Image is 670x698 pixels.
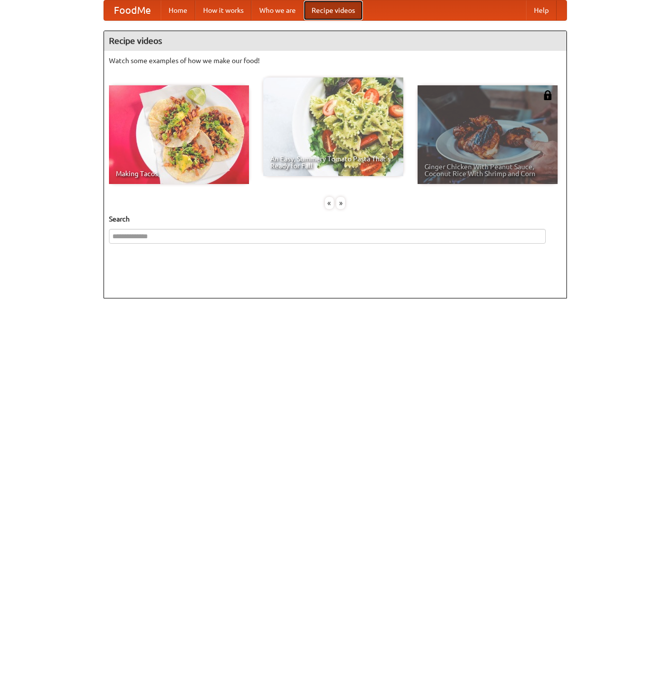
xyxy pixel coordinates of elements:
a: Making Tacos [109,85,249,184]
a: Recipe videos [304,0,363,20]
a: Help [526,0,557,20]
a: Who we are [251,0,304,20]
a: An Easy, Summery Tomato Pasta That's Ready for Fall [263,77,403,176]
a: Home [161,0,195,20]
a: FoodMe [104,0,161,20]
p: Watch some examples of how we make our food! [109,56,562,66]
span: An Easy, Summery Tomato Pasta That's Ready for Fall [270,155,396,169]
img: 483408.png [543,90,553,100]
div: « [325,197,334,209]
a: How it works [195,0,251,20]
h5: Search [109,214,562,224]
h4: Recipe videos [104,31,566,51]
div: » [336,197,345,209]
span: Making Tacos [116,170,242,177]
